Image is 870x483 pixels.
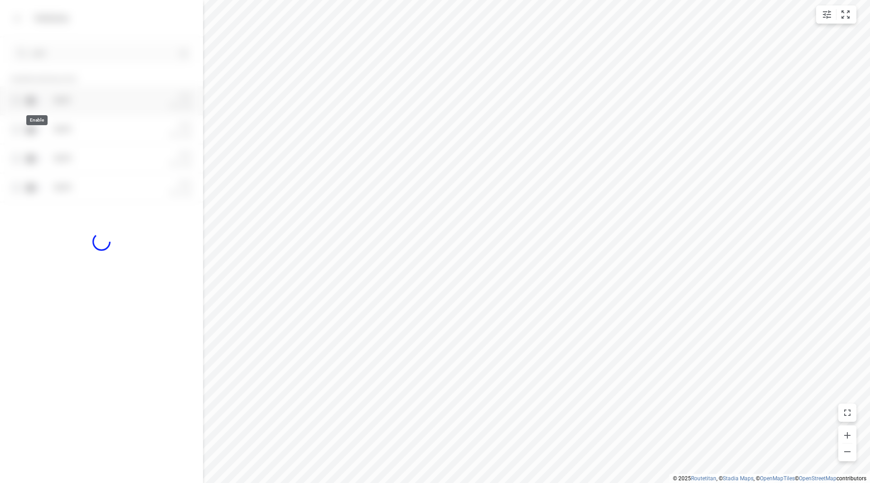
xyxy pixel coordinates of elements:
[836,5,855,24] button: Fit zoom
[673,475,866,482] li: © 2025 , © , © © contributors
[818,5,836,24] button: Map settings
[691,475,716,482] a: Routetitan
[799,475,836,482] a: OpenStreetMap
[760,475,795,482] a: OpenMapTiles
[723,475,754,482] a: Stadia Maps
[816,5,856,24] div: small contained button group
